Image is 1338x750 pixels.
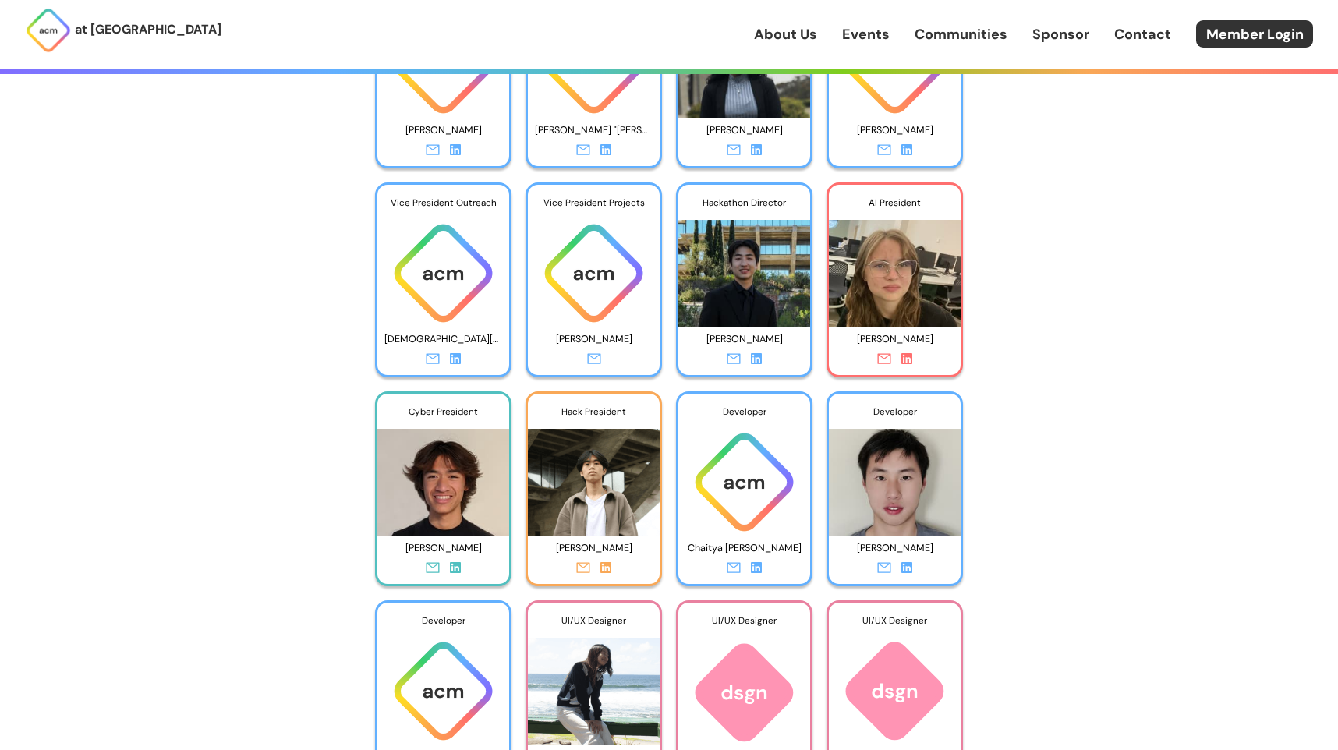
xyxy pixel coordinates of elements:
[528,185,660,221] div: Vice President Projects
[377,638,509,745] img: ACM logo
[829,638,961,745] img: ACM logo
[685,536,803,561] p: Chaitya [PERSON_NAME]
[1196,20,1313,48] a: Member Login
[829,416,961,536] img: Photo of Max Weng
[1032,24,1089,44] a: Sponsor
[836,536,954,561] p: [PERSON_NAME]
[685,327,803,352] p: [PERSON_NAME]
[678,207,810,327] img: Photo of Andrew Zheng
[1114,24,1171,44] a: Contact
[678,603,810,639] div: UI/UX Designer
[377,185,509,221] div: Vice President Outreach
[678,185,810,221] div: Hackathon Director
[829,394,961,430] div: Developer
[829,603,961,639] div: UI/UX Designer
[836,119,954,143] p: [PERSON_NAME]
[678,429,810,536] img: ACM logo
[678,639,810,746] img: ACM logo
[535,327,653,352] p: [PERSON_NAME]
[384,327,502,352] p: [DEMOGRAPHIC_DATA][PERSON_NAME]
[678,394,810,430] div: Developer
[377,603,509,639] div: Developer
[25,7,72,54] img: ACM Logo
[377,394,509,430] div: Cyber President
[535,119,653,143] p: [PERSON_NAME] "[PERSON_NAME]" [PERSON_NAME]
[528,394,660,430] div: Hack President
[528,625,660,745] img: Photo of Vivian Nguyen
[25,7,221,54] a: at [GEOGRAPHIC_DATA]
[535,536,653,561] p: [PERSON_NAME]
[685,119,803,143] p: [PERSON_NAME]
[528,603,660,639] div: UI/UX Designer
[75,19,221,40] p: at [GEOGRAPHIC_DATA]
[528,416,660,536] img: Photo of Nathan Wang
[377,220,509,327] img: ACM logo
[528,220,660,327] img: ACM logo
[842,24,890,44] a: Events
[377,416,509,536] img: Photo of Rollan Nguyen
[384,536,502,561] p: [PERSON_NAME]
[829,207,961,327] img: Photo of Anya Chernova
[836,327,954,352] p: [PERSON_NAME]
[829,185,961,221] div: AI President
[915,24,1007,44] a: Communities
[384,119,502,143] p: [PERSON_NAME]
[754,24,817,44] a: About Us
